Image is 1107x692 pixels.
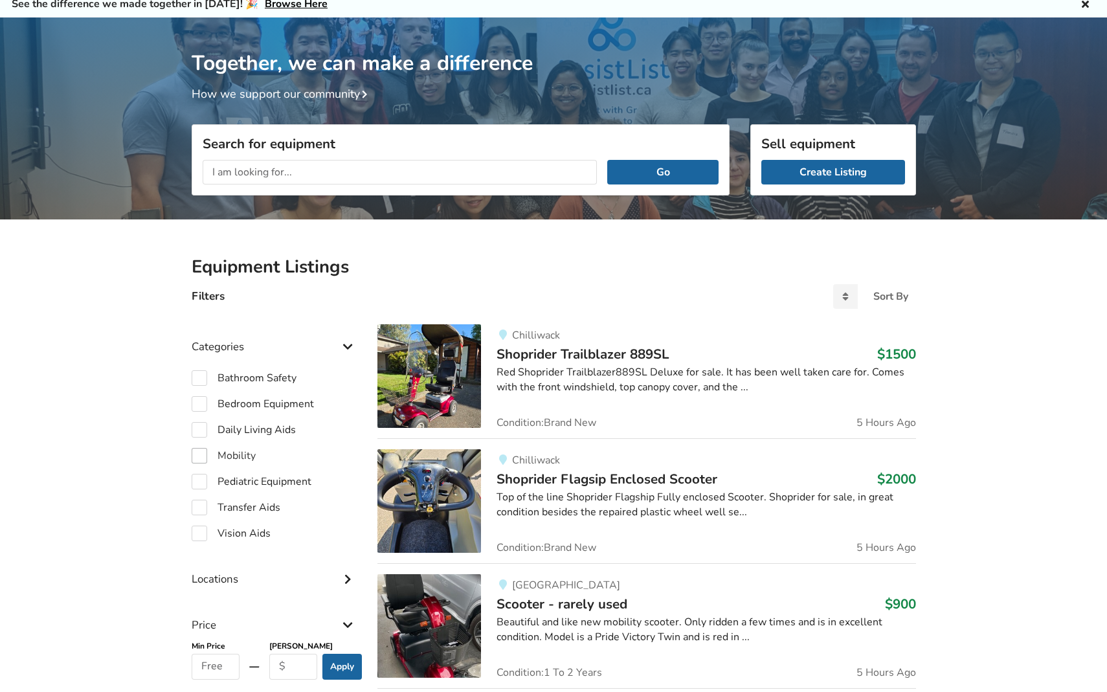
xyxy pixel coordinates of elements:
[203,160,598,184] input: I am looking for...
[497,615,915,645] div: Beautiful and like new mobility scooter. Only ridden a few times and is in excellent condition. M...
[192,526,271,541] label: Vision Aids
[377,324,915,438] a: mobility-shoprider trailblazer 889sl ChilliwackShoprider Trailblazer 889SL$1500Red Shoprider Trai...
[856,667,916,678] span: 5 Hours Ago
[761,160,905,184] a: Create Listing
[203,135,719,152] h3: Search for equipment
[192,289,225,304] h4: Filters
[377,438,915,563] a: mobility-shoprider flagsip enclosed scooter ChilliwackShoprider Flagsip Enclosed Scooter$2000Top ...
[192,256,916,278] h2: Equipment Listings
[192,17,916,76] h1: Together, we can make a difference
[512,578,620,592] span: [GEOGRAPHIC_DATA]
[856,542,916,553] span: 5 Hours Ago
[192,500,280,515] label: Transfer Aids
[497,490,915,520] div: Top of the line Shoprider Flagship Fully enclosed Scooter. Shoprider for sale, in great condition...
[497,345,669,363] span: Shoprider Trailblazer 889SL
[377,449,481,553] img: mobility-shoprider flagsip enclosed scooter
[497,365,915,395] div: Red Shoprider Trailblazer889SL Deluxe for sale. It has been well taken care for. Comes with the f...
[877,346,916,363] h3: $1500
[192,422,296,438] label: Daily Living Aids
[607,160,718,184] button: Go
[192,86,373,102] a: How we support our community
[269,641,333,651] b: [PERSON_NAME]
[761,135,905,152] h3: Sell equipment
[377,563,915,688] a: mobility-scooter - rarely used[GEOGRAPHIC_DATA]Scooter - rarely used$900Beautiful and like new mo...
[192,396,314,412] label: Bedroom Equipment
[192,448,256,463] label: Mobility
[512,328,560,342] span: Chilliwack
[885,596,916,612] h3: $900
[877,471,916,487] h3: $2000
[269,654,318,680] input: $
[192,370,296,386] label: Bathroom Safety
[497,542,596,553] span: Condition: Brand New
[856,418,916,428] span: 5 Hours Ago
[497,595,627,613] span: Scooter - rarely used
[512,453,560,467] span: Chilliwack
[377,574,481,678] img: mobility-scooter - rarely used
[497,418,596,428] span: Condition: Brand New
[192,314,357,360] div: Categories
[497,667,602,678] span: Condition: 1 To 2 Years
[873,291,908,302] div: Sort By
[377,324,481,428] img: mobility-shoprider trailblazer 889sl
[192,546,357,592] div: Locations
[192,592,357,638] div: Price
[322,654,362,680] button: Apply
[192,474,311,489] label: Pediatric Equipment
[192,654,240,680] input: Free
[192,641,225,651] b: Min Price
[497,470,717,488] span: Shoprider Flagsip Enclosed Scooter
